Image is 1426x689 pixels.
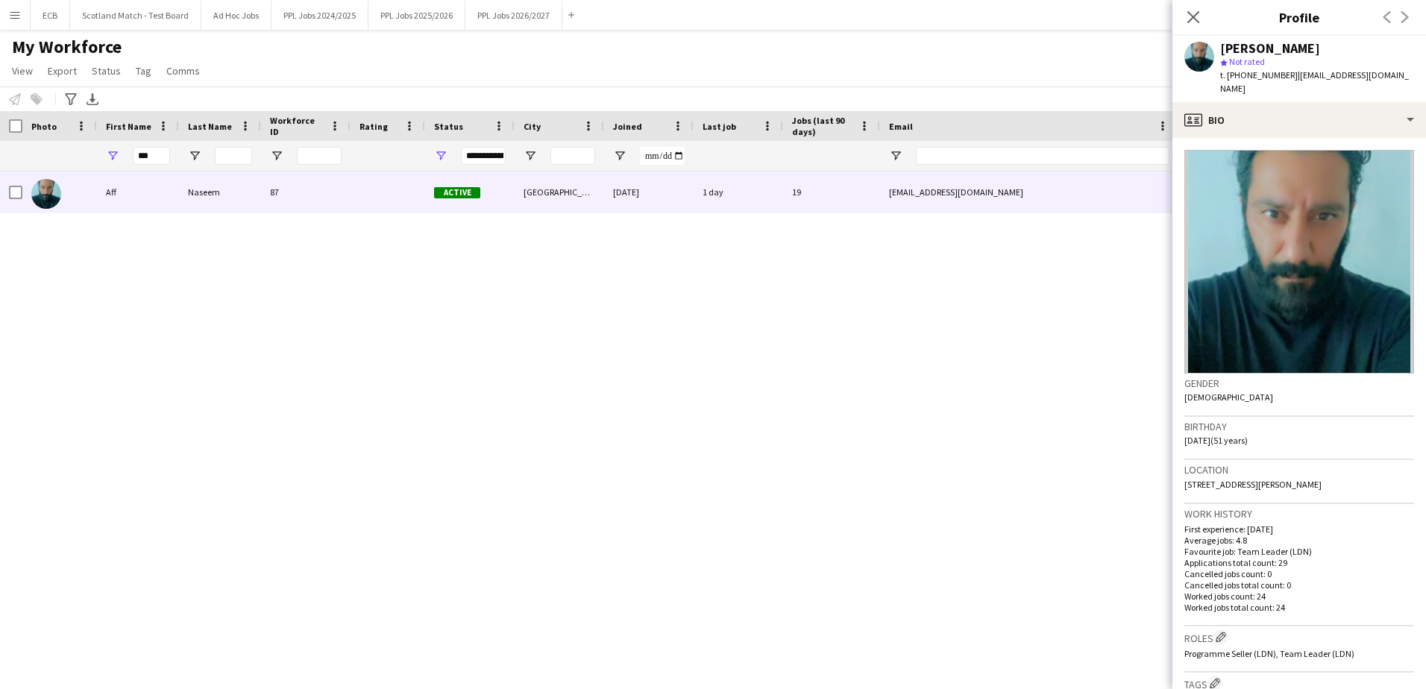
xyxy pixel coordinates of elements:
[434,149,447,163] button: Open Filter Menu
[31,1,70,30] button: ECB
[106,149,119,163] button: Open Filter Menu
[133,147,170,165] input: First Name Filter Input
[524,121,541,132] span: City
[1184,377,1414,390] h3: Gender
[889,121,913,132] span: Email
[6,61,39,81] a: View
[880,172,1178,213] div: [EMAIL_ADDRESS][DOMAIN_NAME]
[1184,479,1322,490] span: [STREET_ADDRESS][PERSON_NAME]
[12,64,33,78] span: View
[1184,568,1414,579] p: Cancelled jobs count: 0
[160,61,206,81] a: Comms
[297,147,342,165] input: Workforce ID Filter Input
[1184,602,1414,613] p: Worked jobs total count: 24
[783,172,880,213] div: 19
[613,149,626,163] button: Open Filter Menu
[261,172,351,213] div: 87
[524,149,537,163] button: Open Filter Menu
[1184,420,1414,433] h3: Birthday
[792,115,853,137] span: Jobs (last 90 days)
[889,149,902,163] button: Open Filter Menu
[97,172,179,213] div: Aff
[1229,56,1265,67] span: Not rated
[1184,150,1414,374] img: Crew avatar or photo
[465,1,562,30] button: PPL Jobs 2026/2027
[136,64,151,78] span: Tag
[1220,69,1409,94] span: | [EMAIL_ADDRESS][DOMAIN_NAME]
[106,121,151,132] span: First Name
[1184,463,1414,476] h3: Location
[434,121,463,132] span: Status
[42,61,83,81] a: Export
[359,121,388,132] span: Rating
[434,187,480,198] span: Active
[179,172,261,213] div: Naseem
[1184,507,1414,520] h3: Work history
[640,147,685,165] input: Joined Filter Input
[604,172,694,213] div: [DATE]
[550,147,595,165] input: City Filter Input
[1184,648,1354,659] span: Programme Seller (LDN), Team Leader (LDN)
[1184,535,1414,546] p: Average jobs: 4.8
[1184,546,1414,557] p: Favourite job: Team Leader (LDN)
[70,1,201,30] button: Scotland Match - Test Board
[1184,579,1414,591] p: Cancelled jobs total count: 0
[1172,102,1426,138] div: Bio
[92,64,121,78] span: Status
[916,147,1169,165] input: Email Filter Input
[270,115,324,137] span: Workforce ID
[1172,7,1426,27] h3: Profile
[1184,629,1414,645] h3: Roles
[86,61,127,81] a: Status
[1184,591,1414,602] p: Worked jobs count: 24
[1184,557,1414,568] p: Applications total count: 29
[84,90,101,108] app-action-btn: Export XLSX
[215,147,252,165] input: Last Name Filter Input
[515,172,604,213] div: [GEOGRAPHIC_DATA]
[31,121,57,132] span: Photo
[201,1,271,30] button: Ad Hoc Jobs
[1220,42,1320,55] div: [PERSON_NAME]
[48,64,77,78] span: Export
[613,121,642,132] span: Joined
[166,64,200,78] span: Comms
[1184,435,1248,446] span: [DATE] (51 years)
[694,172,783,213] div: 1 day
[31,179,61,209] img: Aff Naseem
[703,121,736,132] span: Last job
[130,61,157,81] a: Tag
[62,90,80,108] app-action-btn: Advanced filters
[368,1,465,30] button: PPL Jobs 2025/2026
[1220,69,1298,81] span: t. [PHONE_NUMBER]
[188,121,232,132] span: Last Name
[1184,523,1414,535] p: First experience: [DATE]
[271,1,368,30] button: PPL Jobs 2024/2025
[12,36,122,58] span: My Workforce
[188,149,201,163] button: Open Filter Menu
[270,149,283,163] button: Open Filter Menu
[1184,391,1273,403] span: [DEMOGRAPHIC_DATA]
